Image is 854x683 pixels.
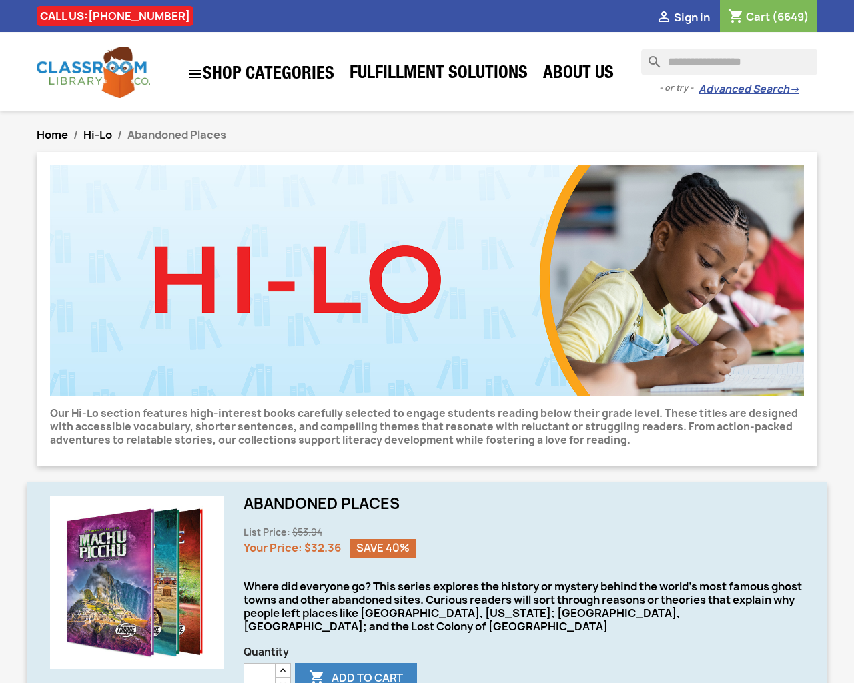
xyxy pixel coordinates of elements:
a: SHOP CATEGORIES [180,59,341,89]
a:  Sign in [656,10,710,25]
a: [PHONE_NUMBER] [88,9,190,23]
span: Sign in [674,10,710,25]
i: search [641,49,657,65]
a: Fulfillment Solutions [343,61,534,88]
span: $53.94 [292,526,322,538]
div: CALL US: [37,6,193,26]
img: CLC_HiLo.jpg [50,165,804,396]
span: → [789,83,799,96]
span: - or try - [659,81,699,95]
img: Classroom Library Company [37,47,150,98]
a: Shopping cart link containing 6649 product(s) [728,9,809,24]
a: About Us [536,61,620,88]
i:  [187,66,203,82]
span: List Price: [244,526,290,538]
div: Where did everyone go? This series explores the history or mystery behind the world’s most famous... [244,580,804,633]
p: Our Hi-Lo section features high-interest books carefully selected to engage students reading belo... [50,407,804,447]
span: $32.36 [304,540,341,555]
span: (6649) [772,9,809,24]
h1: Abandoned Places [244,496,804,512]
span: Quantity [244,646,804,659]
input: Search [641,49,817,75]
i:  [656,10,672,26]
a: Home [37,127,68,142]
span: Your Price: [244,540,302,555]
span: Cart [746,9,770,24]
span: Abandoned Places [127,127,226,142]
a: Hi-Lo [83,127,112,142]
i: shopping_cart [728,9,744,25]
span: Save 40% [350,539,416,558]
a: Advanced Search→ [699,83,799,96]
